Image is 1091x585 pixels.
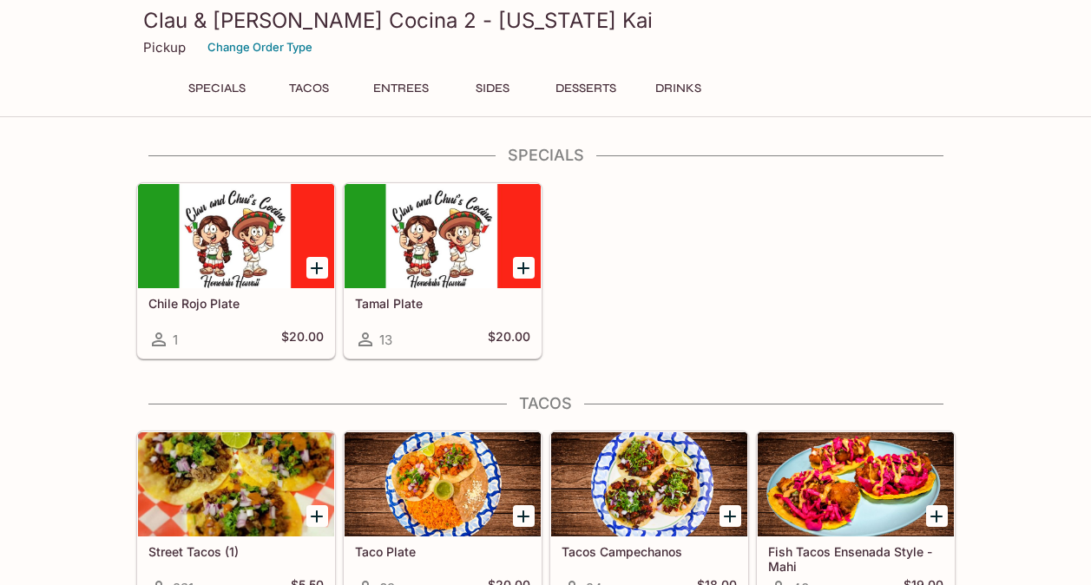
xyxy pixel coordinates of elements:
button: Change Order Type [200,34,320,61]
button: Drinks [640,76,718,101]
span: 1 [173,332,178,348]
button: Add Tamal Plate [513,257,535,279]
button: Add Fish Tacos Ensenada Style - Mahi [926,505,948,527]
a: Chile Rojo Plate1$20.00 [137,183,335,358]
button: Specials [178,76,256,101]
button: Add Tacos Campechanos [720,505,741,527]
div: Tamal Plate [345,184,541,288]
h4: Specials [136,146,956,165]
div: Taco Plate [345,432,541,536]
button: Entrees [362,76,440,101]
div: Street Tacos (1) [138,432,334,536]
p: Pickup [143,39,186,56]
div: Fish Tacos Ensenada Style - Mahi [758,432,954,536]
h5: Taco Plate [355,544,530,559]
button: Desserts [546,76,626,101]
h5: Street Tacos (1) [148,544,324,559]
button: Add Chile Rojo Plate [306,257,328,279]
h5: Tamal Plate [355,296,530,311]
h4: Tacos [136,394,956,413]
h5: Tacos Campechanos [562,544,737,559]
div: Tacos Campechanos [551,432,747,536]
button: Sides [454,76,532,101]
h5: Fish Tacos Ensenada Style - Mahi [768,544,943,573]
button: Add Street Tacos (1) [306,505,328,527]
h3: Clau & [PERSON_NAME] Cocina 2 - [US_STATE] Kai [143,7,949,34]
h5: Chile Rojo Plate [148,296,324,311]
a: Tamal Plate13$20.00 [344,183,542,358]
h5: $20.00 [281,329,324,350]
button: Add Taco Plate [513,505,535,527]
h5: $20.00 [488,329,530,350]
span: 13 [379,332,392,348]
button: Tacos [270,76,348,101]
div: Chile Rojo Plate [138,184,334,288]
